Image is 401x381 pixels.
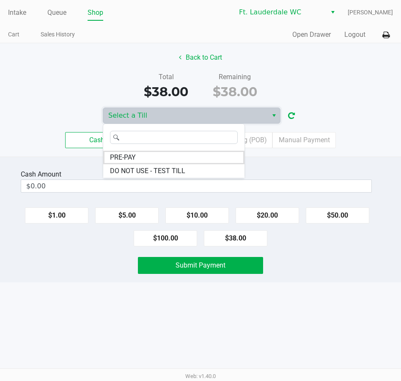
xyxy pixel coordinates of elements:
label: Cash [65,132,129,148]
button: $1.00 [25,207,88,224]
div: Cash Amount [21,169,65,179]
button: Select [268,108,280,123]
button: $38.00 [204,230,267,246]
span: [PERSON_NAME] [348,8,393,17]
div: Total [138,72,194,82]
button: $5.00 [95,207,159,224]
button: $10.00 [165,207,229,224]
span: Ft. Lauderdale WC [239,7,321,17]
div: $38.00 [138,82,194,101]
div: Remaining [207,72,263,82]
span: PRE-PAY [110,152,136,163]
span: DO NOT USE - TEST TILL [110,166,185,176]
button: Submit Payment [138,257,263,274]
button: $20.00 [236,207,299,224]
button: $100.00 [134,230,197,246]
button: Open Drawer [292,30,331,40]
a: Cart [8,29,19,40]
a: Shop [88,7,103,19]
label: Manual Payment [272,132,336,148]
a: Queue [47,7,66,19]
span: Submit Payment [176,261,225,269]
span: Web: v1.40.0 [185,373,216,379]
button: $50.00 [306,207,369,224]
a: Intake [8,7,26,19]
button: Logout [344,30,365,40]
span: Select a Till [108,110,263,121]
div: $38.00 [207,82,263,101]
button: Back to Cart [173,50,228,66]
button: Select [327,5,339,20]
a: Sales History [41,29,75,40]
